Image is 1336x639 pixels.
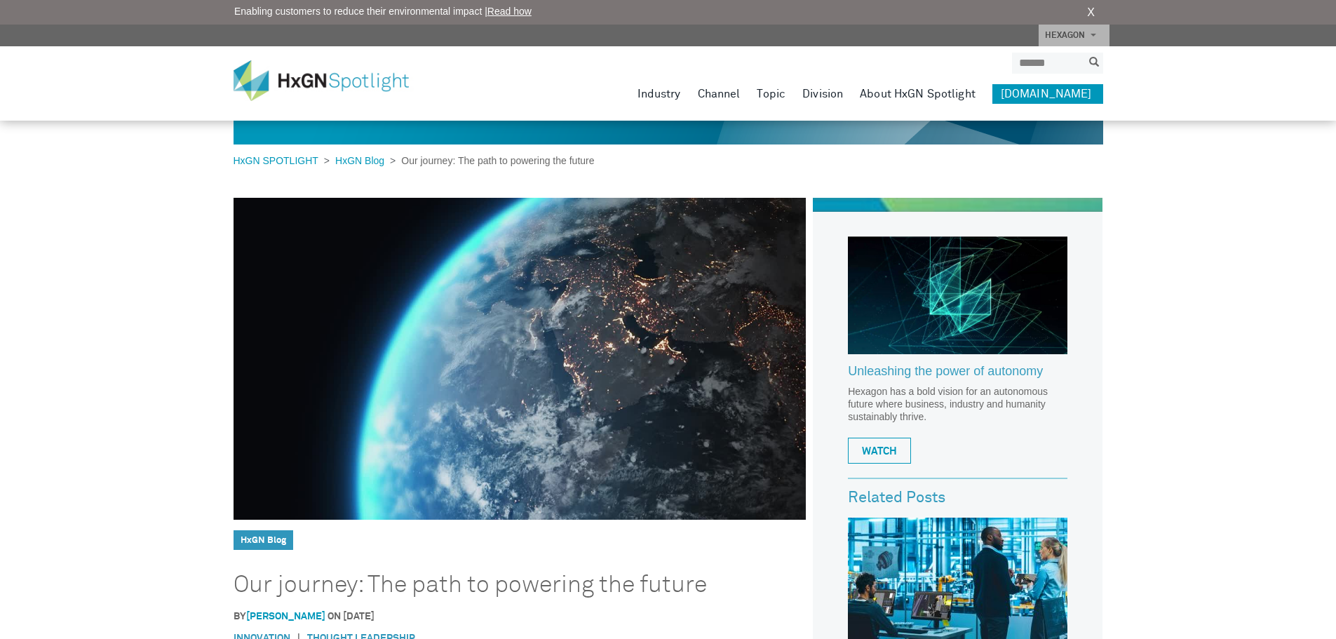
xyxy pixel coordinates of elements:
img: HxGN Spotlight [234,60,430,101]
a: HEXAGON [1039,25,1109,46]
a: HxGN Blog [241,536,286,545]
a: HxGN Blog [330,155,390,166]
p: Hexagon has a bold vision for an autonomous future where business, industry and humanity sustaina... [848,385,1067,423]
a: Division [802,84,843,104]
a: Channel [698,84,741,104]
span: By [234,612,328,621]
div: > > [234,154,595,168]
h3: Related Posts [848,490,1067,506]
a: Industry [637,84,681,104]
span: on [328,612,375,621]
a: Topic [757,84,785,104]
a: [PERSON_NAME] [246,612,325,621]
img: Hexagon_CorpVideo_Pod_RR_2.jpg [848,236,1067,354]
span: Our journey: The path to powering the future [396,155,594,166]
a: Read how [487,6,532,17]
h1: Our journey: The path to powering the future [234,571,766,599]
a: HxGN SPOTLIGHT [234,155,324,166]
a: WATCH [848,438,911,464]
a: About HxGN Spotlight [860,84,976,104]
img: qo2v5LCtXPtvKUSKpYez5L.jpg [234,198,807,520]
a: Unleashing the power of autonomy [848,365,1067,386]
a: [DOMAIN_NAME] [992,84,1103,104]
a: X [1087,4,1095,21]
span: Enabling customers to reduce their environmental impact | [234,4,532,19]
time: [DATE] [343,612,375,621]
